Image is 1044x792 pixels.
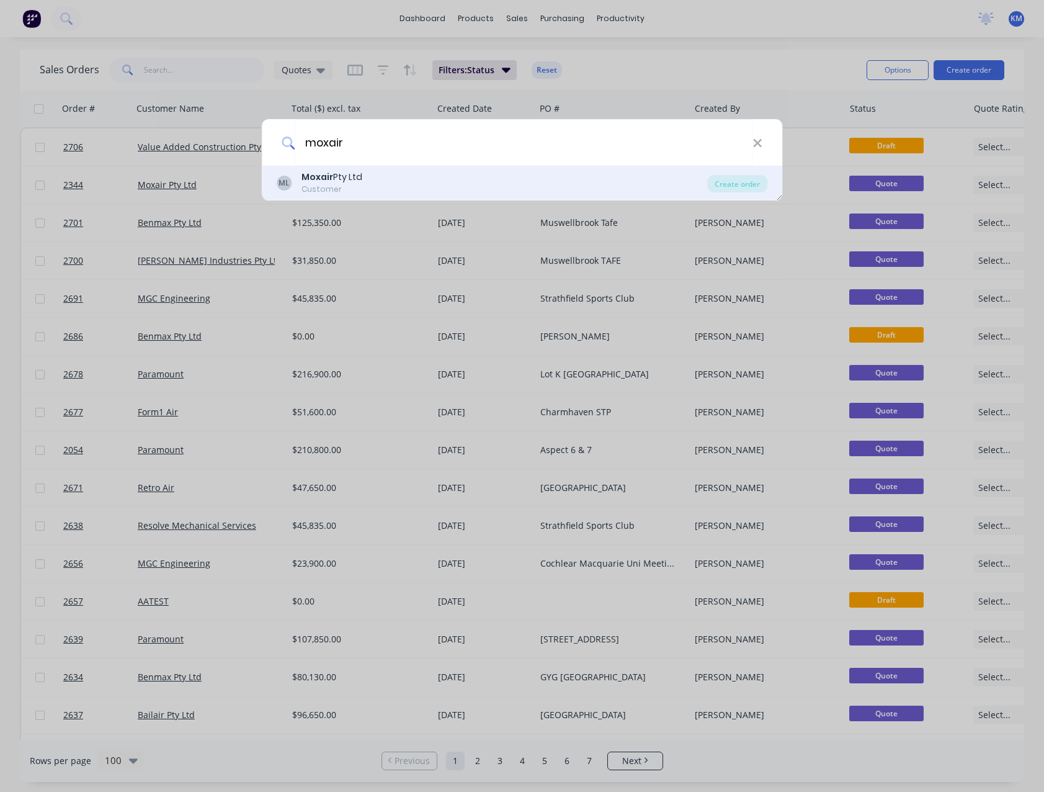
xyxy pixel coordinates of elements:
div: Customer [301,184,362,195]
div: Pty Ltd [301,171,362,184]
div: ML [277,176,292,191]
b: Moxair [301,171,333,183]
div: Create order [707,175,767,192]
input: Enter a customer name to create a new order... [295,119,752,166]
